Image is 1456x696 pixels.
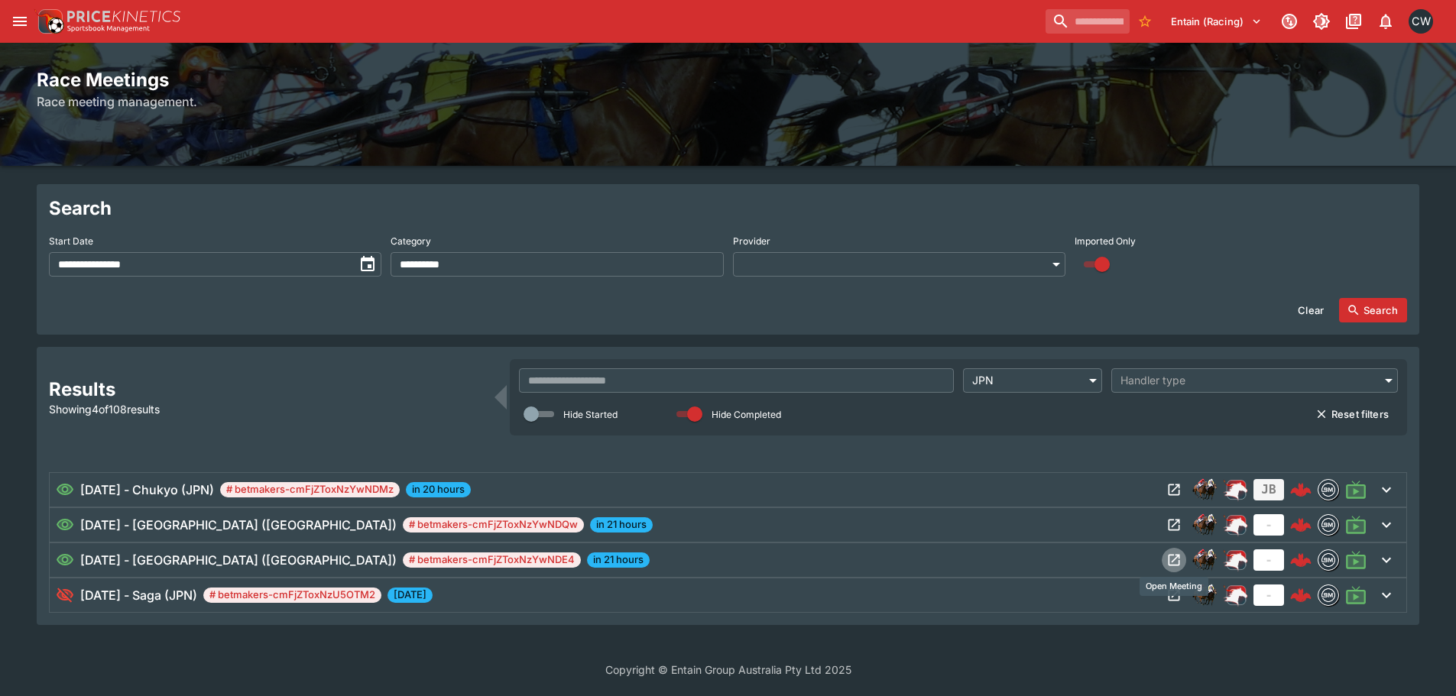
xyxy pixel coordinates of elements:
[388,588,433,603] span: [DATE]
[1133,9,1157,34] button: No Bookmarks
[1290,514,1312,536] img: logo-cerberus--red.svg
[80,481,214,499] h6: [DATE] - Chukyo (JPN)
[1162,548,1186,572] button: Open Meeting
[1120,373,1373,388] div: Handler type
[1372,8,1399,35] button: Notifications
[1223,583,1247,607] div: ParallelRacing Handler
[1223,548,1247,572] img: racing.png
[1345,479,1367,500] svg: Live
[1345,549,1367,571] svg: Live
[1223,548,1247,572] div: ParallelRacing Handler
[203,588,381,603] span: # betmakers-cmFjZToxNzU5OTM2
[406,482,471,497] span: in 20 hours
[1318,549,1339,571] div: betmakers
[56,481,74,499] svg: Visible
[1290,549,1312,571] img: logo-cerberus--red.svg
[1340,8,1367,35] button: Documentation
[403,552,581,568] span: # betmakers-cmFjZToxNzYwNDE4
[6,8,34,35] button: open drawer
[1318,550,1338,570] img: betmakers.png
[1046,9,1130,34] input: search
[1276,8,1303,35] button: Connected to PK
[1253,584,1284,606] div: No Jetbet
[49,235,93,248] p: Start Date
[1307,402,1398,426] button: Reset filters
[1162,477,1186,502] button: Open Meeting
[49,377,485,401] h2: Results
[1192,548,1217,572] div: horse_racing
[1290,479,1312,500] img: logo-cerberus--red.svg
[1339,298,1407,322] button: Search
[1318,584,1339,606] div: betmakers
[1318,480,1338,500] img: betmakers.png
[563,408,618,421] p: Hide Started
[34,6,64,37] img: PriceKinetics Logo
[1075,235,1136,248] p: Imported Only
[1290,584,1312,606] img: logo-cerberus--red.svg
[1162,9,1271,34] button: Select Tenant
[1192,548,1217,572] img: horse_racing.png
[403,517,584,533] span: # betmakers-cmFjZToxNzYwNDQw
[49,401,485,417] p: Showing 4 of 108 results
[80,551,397,569] h6: [DATE] - [GEOGRAPHIC_DATA] ([GEOGRAPHIC_DATA])
[1318,515,1338,535] img: betmakers.png
[587,552,650,568] span: in 21 hours
[1345,584,1367,606] svg: Live
[712,408,781,421] p: Hide Completed
[1253,549,1284,571] div: No Jetbet
[1162,513,1186,537] button: Open Meeting
[1192,477,1217,502] div: horse_racing
[1223,477,1247,502] img: racing.png
[80,516,397,534] h6: [DATE] - [GEOGRAPHIC_DATA] ([GEOGRAPHIC_DATA])
[391,235,431,248] p: Category
[67,11,180,22] img: PriceKinetics
[733,235,770,248] p: Provider
[1223,513,1247,537] img: racing.png
[1345,514,1367,536] svg: Live
[1192,513,1217,537] img: horse_racing.png
[1318,479,1339,500] div: betmakers
[1289,298,1333,322] button: Clear
[1404,5,1438,38] button: Clint Wallis
[37,92,1419,111] h6: Race meeting management.
[80,586,197,604] h6: [DATE] - Saga (JPN)
[49,196,1407,220] h2: Search
[37,68,1419,92] h2: Race Meetings
[1140,577,1208,596] div: Open Meeting
[56,551,74,569] svg: Visible
[1253,514,1284,536] div: No Jetbet
[1223,477,1247,502] div: ParallelRacing Handler
[1192,477,1217,502] img: horse_racing.png
[1318,514,1339,536] div: betmakers
[963,368,1102,393] div: JPN
[1223,513,1247,537] div: ParallelRacing Handler
[56,586,74,604] svg: Hidden
[1253,479,1284,500] div: Jetbet not yet mapped
[220,482,400,497] span: # betmakers-cmFjZToxNzYwNDMz
[1192,513,1217,537] div: horse_racing
[1409,9,1433,34] div: Clint Wallis
[1308,8,1335,35] button: Toggle light/dark mode
[590,517,653,533] span: in 21 hours
[1223,583,1247,607] img: racing.png
[354,251,381,278] button: toggle date time picker
[1318,585,1338,605] img: betmakers.png
[67,25,150,32] img: Sportsbook Management
[56,516,74,534] svg: Visible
